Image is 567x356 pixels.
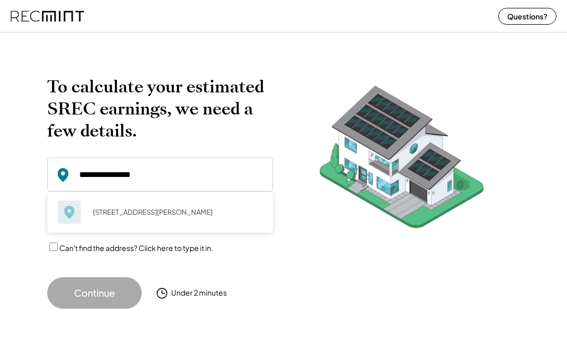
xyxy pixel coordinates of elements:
[86,205,262,219] div: [STREET_ADDRESS][PERSON_NAME]
[171,288,227,298] div: Under 2 minutes
[47,76,273,142] h2: To calculate your estimated SREC earnings, we need a few details.
[498,8,556,25] button: Questions?
[59,243,213,253] label: Can't find the address? Click here to type it in.
[299,76,504,244] img: RecMintArtboard%207.png
[10,2,84,30] img: recmint-logotype%403x%20%281%29.jpeg
[47,277,142,309] button: Continue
